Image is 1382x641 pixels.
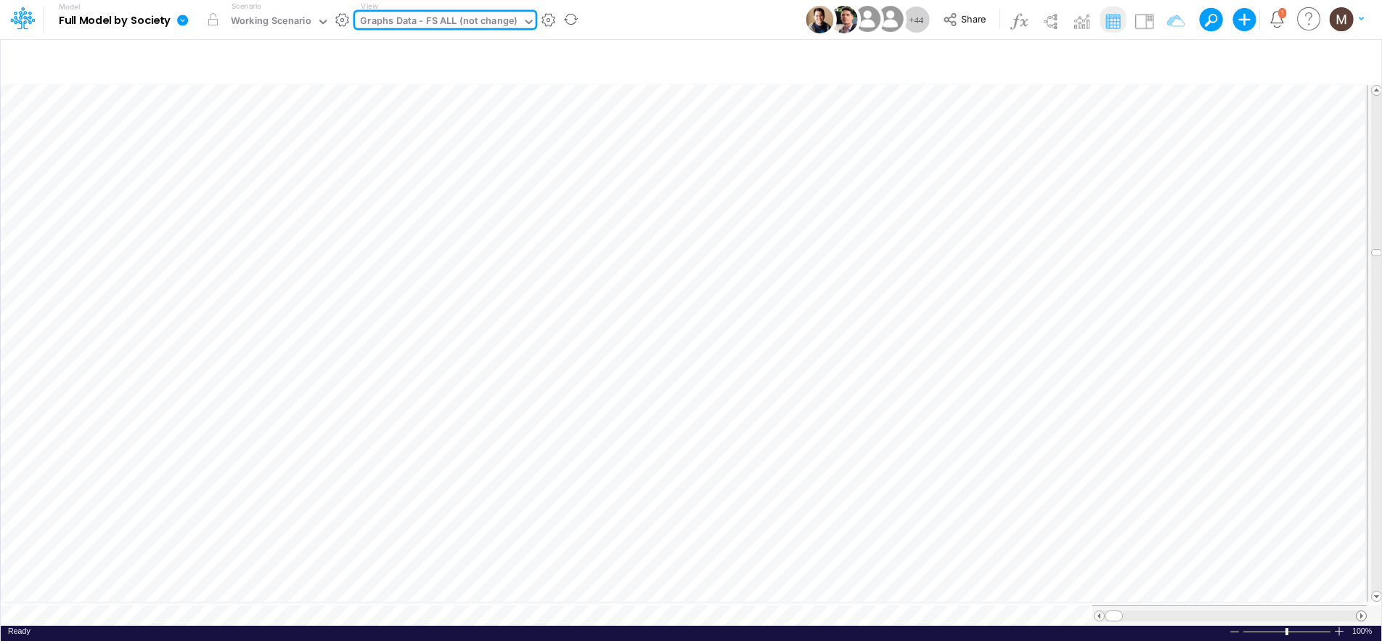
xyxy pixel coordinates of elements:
[1229,626,1240,637] div: Zoom Out
[1352,626,1374,637] span: 100%
[59,3,81,12] label: Model
[361,1,377,12] label: View
[360,14,517,30] div: Graphs Data - FS ALL (not change)
[851,3,883,36] img: User Image Icon
[1269,11,1285,28] a: Notifications
[806,6,833,33] img: User Image Icon
[1281,9,1284,16] div: 1 unread items
[1285,628,1288,635] div: Zoom
[1243,626,1333,637] div: Zoom
[1352,626,1374,637] div: Zoom level
[232,1,261,12] label: Scenario
[936,9,996,31] button: Share
[8,626,30,635] span: Ready
[874,3,907,36] img: User Image Icon
[830,6,857,33] img: User Image Icon
[961,13,986,24] span: Share
[13,46,1066,75] input: Type a title here
[59,15,171,28] b: Full Model by Society
[1333,626,1345,637] div: Zoom In
[8,626,30,637] div: In Ready mode
[231,14,311,30] div: Working Scenario
[909,15,923,25] span: + 44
